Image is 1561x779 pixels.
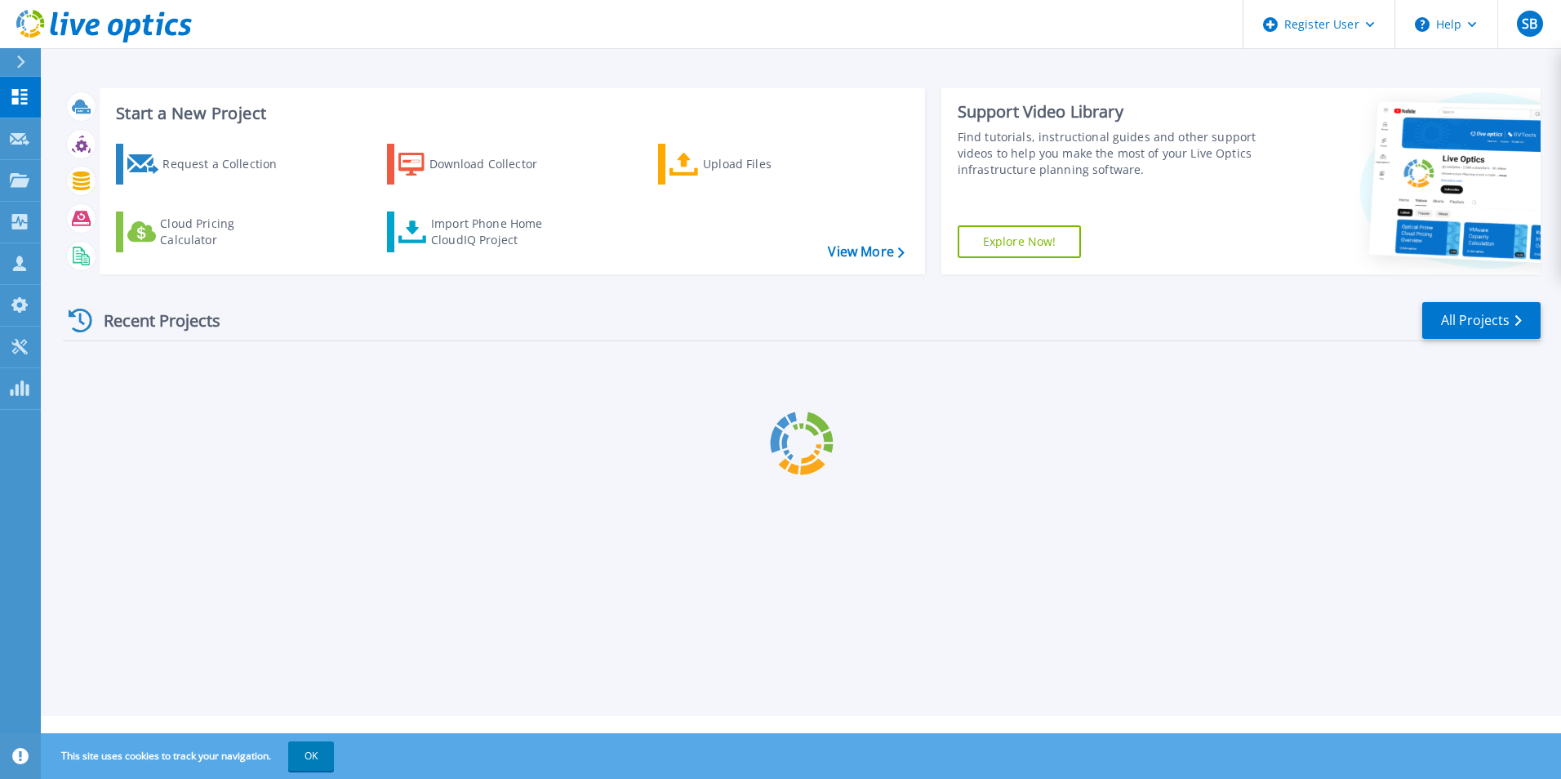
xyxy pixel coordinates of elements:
[288,741,334,771] button: OK
[958,129,1263,178] div: Find tutorials, instructional guides and other support videos to help you make the most of your L...
[658,144,840,185] a: Upload Files
[63,300,242,341] div: Recent Projects
[431,216,558,248] div: Import Phone Home CloudIQ Project
[1522,17,1537,30] span: SB
[387,144,569,185] a: Download Collector
[116,211,298,252] a: Cloud Pricing Calculator
[160,216,291,248] div: Cloud Pricing Calculator
[429,148,560,180] div: Download Collector
[958,225,1082,258] a: Explore Now!
[958,101,1263,122] div: Support Video Library
[828,244,904,260] a: View More
[1422,302,1541,339] a: All Projects
[116,144,298,185] a: Request a Collection
[162,148,293,180] div: Request a Collection
[45,741,334,771] span: This site uses cookies to track your navigation.
[116,105,904,122] h3: Start a New Project
[703,148,834,180] div: Upload Files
